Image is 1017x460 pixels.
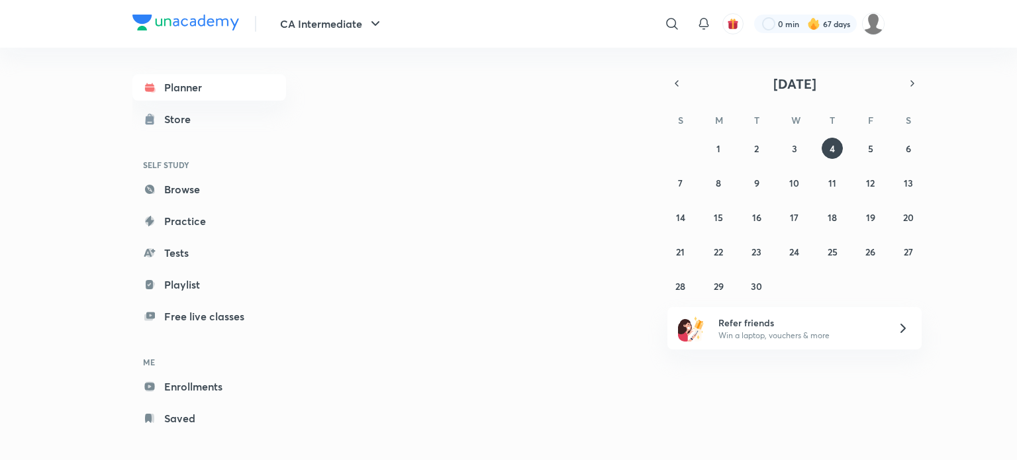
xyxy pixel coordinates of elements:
[862,13,885,35] img: dhanak
[132,106,286,132] a: Store
[865,246,875,258] abbr: September 26, 2025
[722,13,744,34] button: avatar
[132,154,286,176] h6: SELF STUDY
[670,241,691,262] button: September 21, 2025
[708,275,729,297] button: September 29, 2025
[746,241,767,262] button: September 23, 2025
[132,240,286,266] a: Tests
[670,172,691,193] button: September 7, 2025
[746,275,767,297] button: September 30, 2025
[678,177,683,189] abbr: September 7, 2025
[132,351,286,373] h6: ME
[678,114,683,126] abbr: Sunday
[828,246,838,258] abbr: September 25, 2025
[868,114,873,126] abbr: Friday
[132,176,286,203] a: Browse
[906,142,911,155] abbr: September 6, 2025
[708,241,729,262] button: September 22, 2025
[906,114,911,126] abbr: Saturday
[718,330,881,342] p: Win a laptop, vouchers & more
[784,207,805,228] button: September 17, 2025
[746,172,767,193] button: September 9, 2025
[860,241,881,262] button: September 26, 2025
[132,303,286,330] a: Free live classes
[678,315,704,342] img: referral
[828,211,837,224] abbr: September 18, 2025
[790,211,799,224] abbr: September 17, 2025
[822,207,843,228] button: September 18, 2025
[792,142,797,155] abbr: September 3, 2025
[708,172,729,193] button: September 8, 2025
[676,246,685,258] abbr: September 21, 2025
[822,172,843,193] button: September 11, 2025
[904,177,913,189] abbr: September 13, 2025
[789,177,799,189] abbr: September 10, 2025
[860,172,881,193] button: September 12, 2025
[132,271,286,298] a: Playlist
[716,142,720,155] abbr: September 1, 2025
[708,207,729,228] button: September 15, 2025
[773,75,816,93] span: [DATE]
[751,246,761,258] abbr: September 23, 2025
[898,172,919,193] button: September 13, 2025
[164,111,199,127] div: Store
[686,74,903,93] button: [DATE]
[822,138,843,159] button: September 4, 2025
[898,241,919,262] button: September 27, 2025
[866,211,875,224] abbr: September 19, 2025
[708,138,729,159] button: September 1, 2025
[866,177,875,189] abbr: September 12, 2025
[132,15,239,30] img: Company Logo
[903,211,914,224] abbr: September 20, 2025
[822,241,843,262] button: September 25, 2025
[718,316,881,330] h6: Refer friends
[746,207,767,228] button: September 16, 2025
[676,211,685,224] abbr: September 14, 2025
[132,208,286,234] a: Practice
[784,241,805,262] button: September 24, 2025
[898,207,919,228] button: September 20, 2025
[904,246,913,258] abbr: September 27, 2025
[132,74,286,101] a: Planner
[132,405,286,432] a: Saved
[868,142,873,155] abbr: September 5, 2025
[860,138,881,159] button: September 5, 2025
[715,114,723,126] abbr: Monday
[714,280,724,293] abbr: September 29, 2025
[727,18,739,30] img: avatar
[132,15,239,34] a: Company Logo
[752,211,761,224] abbr: September 16, 2025
[784,138,805,159] button: September 3, 2025
[830,114,835,126] abbr: Thursday
[272,11,391,37] button: CA Intermediate
[132,373,286,400] a: Enrollments
[670,275,691,297] button: September 28, 2025
[670,207,691,228] button: September 14, 2025
[784,172,805,193] button: September 10, 2025
[828,177,836,189] abbr: September 11, 2025
[714,211,723,224] abbr: September 15, 2025
[751,280,762,293] abbr: September 30, 2025
[807,17,820,30] img: streak
[675,280,685,293] abbr: September 28, 2025
[746,138,767,159] button: September 2, 2025
[898,138,919,159] button: September 6, 2025
[754,177,759,189] abbr: September 9, 2025
[789,246,799,258] abbr: September 24, 2025
[714,246,723,258] abbr: September 22, 2025
[716,177,721,189] abbr: September 8, 2025
[754,142,759,155] abbr: September 2, 2025
[791,114,800,126] abbr: Wednesday
[830,142,835,155] abbr: September 4, 2025
[860,207,881,228] button: September 19, 2025
[754,114,759,126] abbr: Tuesday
